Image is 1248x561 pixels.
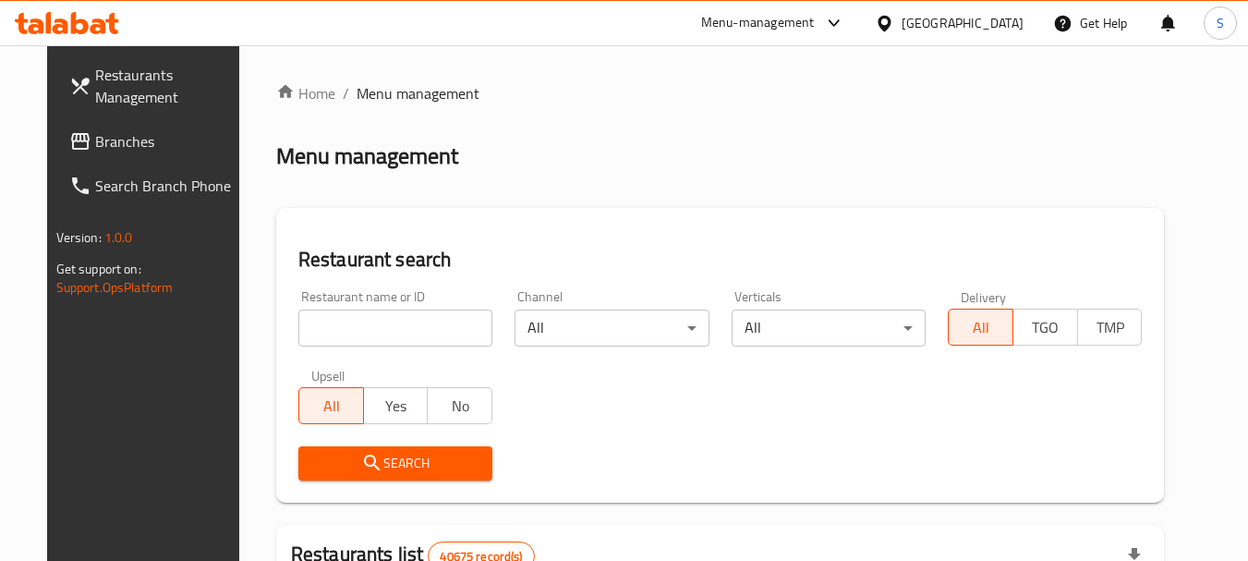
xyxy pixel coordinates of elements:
[701,12,815,34] div: Menu-management
[1077,309,1143,346] button: TMP
[956,314,1006,341] span: All
[961,290,1007,303] label: Delivery
[1012,309,1078,346] button: TGO
[95,175,241,197] span: Search Branch Phone
[1021,314,1071,341] span: TGO
[363,387,429,424] button: Yes
[427,387,492,424] button: No
[515,310,709,347] div: All
[298,446,492,481] button: Search
[55,53,256,119] a: Restaurants Management
[276,82,335,104] a: Home
[95,64,241,108] span: Restaurants Management
[435,393,485,420] span: No
[343,82,349,104] li: /
[55,119,256,164] a: Branches
[55,164,256,208] a: Search Branch Phone
[95,130,241,152] span: Branches
[104,226,133,250] span: 1.0.0
[56,257,141,281] span: Get support on:
[1217,13,1224,33] span: S
[732,310,926,347] div: All
[298,246,1143,274] h2: Restaurant search
[276,82,1165,104] nav: breadcrumb
[307,393,357,420] span: All
[357,82,479,104] span: Menu management
[298,387,364,424] button: All
[371,393,421,420] span: Yes
[1085,314,1135,341] span: TMP
[298,310,492,347] input: Search for restaurant name or ID..
[311,369,345,382] label: Upsell
[56,275,174,299] a: Support.OpsPlatform
[902,13,1024,33] div: [GEOGRAPHIC_DATA]
[276,141,458,171] h2: Menu management
[948,309,1013,346] button: All
[313,452,478,475] span: Search
[56,226,102,250] span: Version:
